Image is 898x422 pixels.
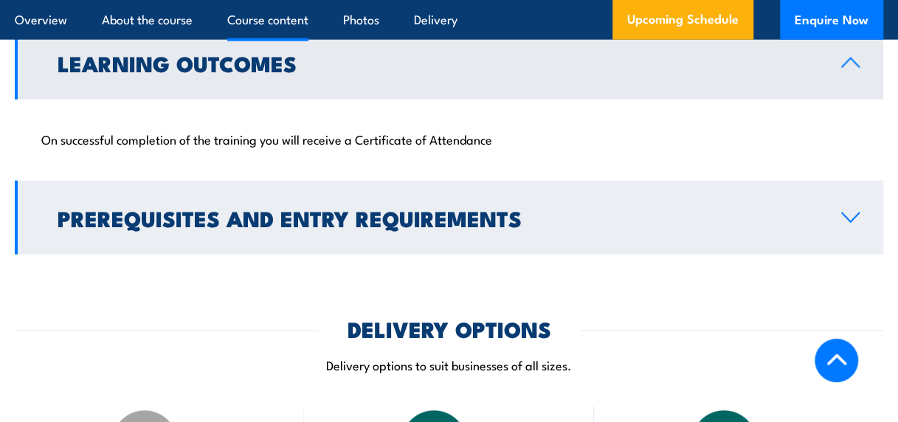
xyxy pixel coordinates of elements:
[348,319,551,338] h2: DELIVERY OPTIONS
[58,208,818,227] h2: Prerequisites and Entry Requirements
[15,181,883,255] a: Prerequisites and Entry Requirements
[15,26,883,100] a: Learning Outcomes
[58,53,818,72] h2: Learning Outcomes
[41,131,857,146] p: On successful completion of the training you will receive a Certificate of Attendance
[15,356,883,373] p: Delivery options to suit businesses of all sizes.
